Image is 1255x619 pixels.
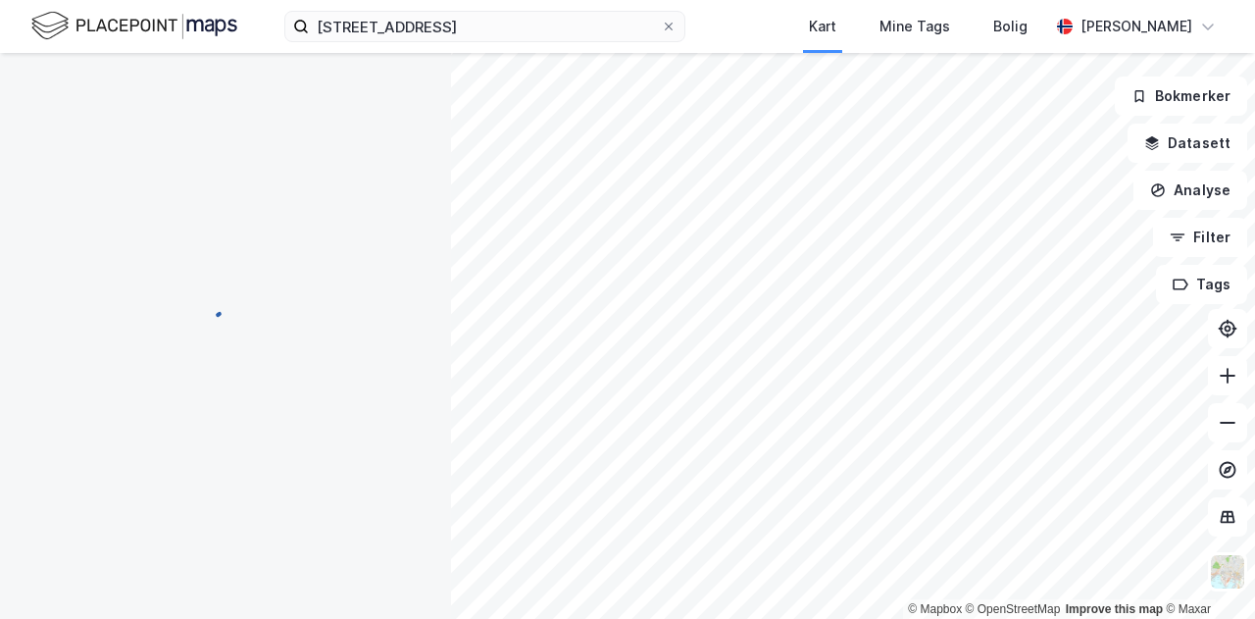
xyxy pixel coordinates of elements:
a: Mapbox [908,602,962,616]
button: Datasett [1128,124,1247,163]
input: Søk på adresse, matrikkel, gårdeiere, leietakere eller personer [309,12,661,41]
button: Analyse [1133,171,1247,210]
img: logo.f888ab2527a4732fd821a326f86c7f29.svg [31,9,237,43]
button: Tags [1156,265,1247,304]
div: Kart [809,15,836,38]
iframe: Chat Widget [1157,525,1255,619]
button: Bokmerker [1115,77,1247,116]
button: Filter [1153,218,1247,257]
div: [PERSON_NAME] [1080,15,1192,38]
div: Mine Tags [879,15,950,38]
div: Bolig [993,15,1028,38]
img: spinner.a6d8c91a73a9ac5275cf975e30b51cfb.svg [210,309,241,340]
a: OpenStreetMap [966,602,1061,616]
a: Improve this map [1066,602,1163,616]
